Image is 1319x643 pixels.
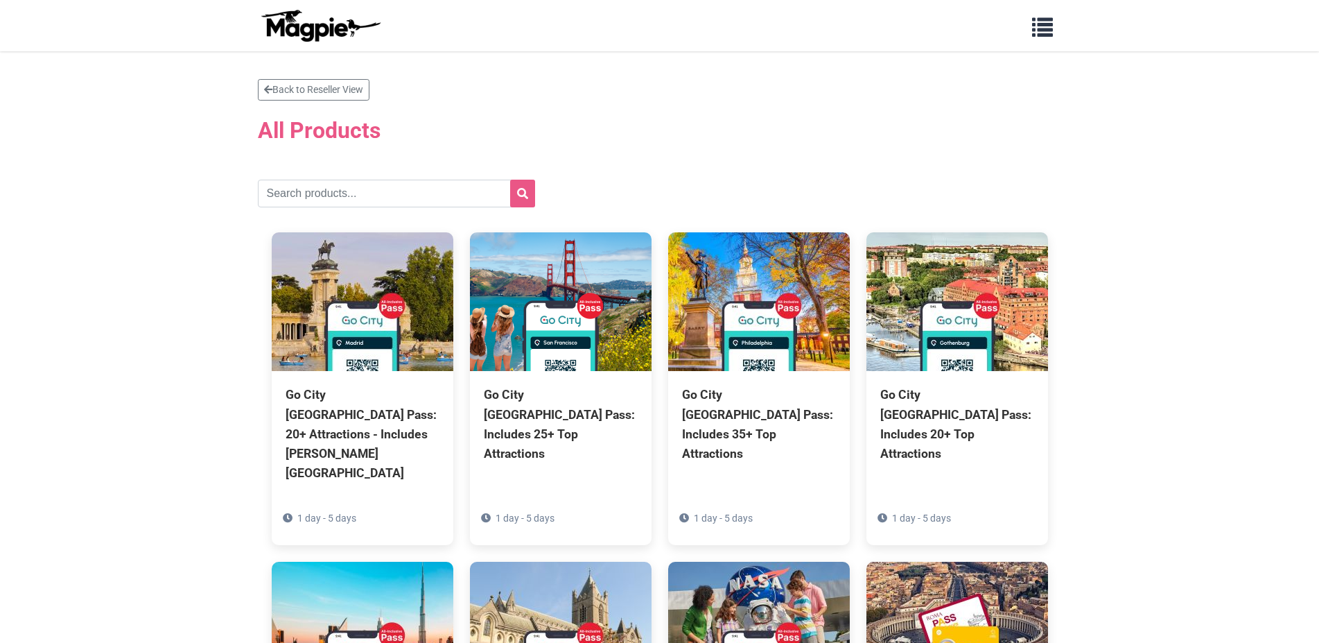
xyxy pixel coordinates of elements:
a: Go City [GEOGRAPHIC_DATA] Pass: 20+ Attractions - Includes [PERSON_NAME][GEOGRAPHIC_DATA] 1 day -... [272,232,453,545]
h2: All Products [258,109,1062,152]
div: Go City [GEOGRAPHIC_DATA] Pass: Includes 25+ Top Attractions [484,385,638,463]
img: logo-ab69f6fb50320c5b225c76a69d11143b.png [258,9,383,42]
input: Search products... [258,180,535,207]
a: Go City [GEOGRAPHIC_DATA] Pass: Includes 35+ Top Attractions 1 day - 5 days [668,232,850,526]
span: 1 day - 5 days [892,513,951,524]
a: Go City [GEOGRAPHIC_DATA] Pass: Includes 20+ Top Attractions 1 day - 5 days [866,232,1048,526]
a: Go City [GEOGRAPHIC_DATA] Pass: Includes 25+ Top Attractions 1 day - 5 days [470,232,652,526]
img: Go City Gothenburg Pass: Includes 20+ Top Attractions [866,232,1048,371]
div: Go City [GEOGRAPHIC_DATA] Pass: Includes 35+ Top Attractions [682,385,836,463]
span: 1 day - 5 days [297,513,356,524]
img: Go City Philadelphia Pass: Includes 35+ Top Attractions [668,232,850,371]
img: Go City Madrid Pass: 20+ Attractions - Includes Prado Museum [272,232,453,371]
span: 1 day - 5 days [496,513,554,524]
div: Go City [GEOGRAPHIC_DATA] Pass: 20+ Attractions - Includes [PERSON_NAME][GEOGRAPHIC_DATA] [286,385,439,483]
div: Go City [GEOGRAPHIC_DATA] Pass: Includes 20+ Top Attractions [880,385,1034,463]
span: 1 day - 5 days [694,513,753,524]
a: Back to Reseller View [258,79,369,101]
img: Go City San Francisco Pass: Includes 25+ Top Attractions [470,232,652,371]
